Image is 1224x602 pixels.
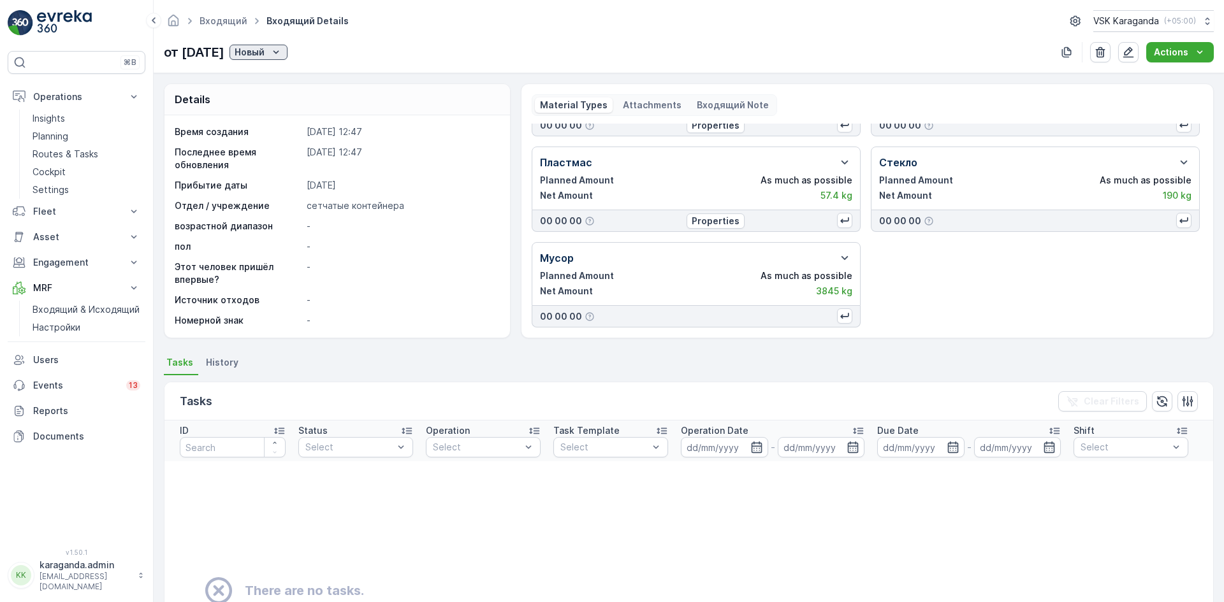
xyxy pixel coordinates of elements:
p: Users [33,354,140,366]
p: Shift [1074,424,1095,437]
p: 00 00 00 [540,119,582,132]
p: Properties [692,215,739,227]
a: Documents [8,424,145,449]
p: 00 00 00 [540,215,582,227]
p: karaganda.admin [40,559,131,571]
p: Select [305,441,393,454]
p: Clear Filters [1084,395,1139,408]
a: Users [8,347,145,373]
p: ( +05:00 ) [1164,16,1196,26]
p: возрастной диапазон [175,220,302,233]
p: Operations [33,90,120,103]
p: Этот человек пришёл впервые? [175,261,302,286]
a: Reports [8,398,145,424]
p: Стекло [879,155,917,170]
p: Documents [33,430,140,443]
span: Входящий Details [264,15,351,27]
p: 190 kg [1163,189,1191,202]
p: Cockpit [33,166,66,178]
p: Пластмас [540,155,592,170]
p: 00 00 00 [879,215,921,227]
p: Status [298,424,328,437]
button: Fleet [8,199,145,224]
p: 13 [129,380,138,391]
input: dd/mm/yyyy [778,437,865,457]
div: Help Tooltip Icon [924,120,934,131]
div: Help Tooltip Icon [924,216,934,226]
p: - [307,240,497,253]
p: Task Template [553,424,620,437]
p: Asset [33,231,120,243]
p: Select [1081,441,1169,454]
p: Planned Amount [879,174,953,187]
p: - [307,314,497,327]
button: Actions [1146,42,1214,62]
p: - [771,440,775,455]
p: Отдел / учреждение [175,199,302,212]
input: Search [180,437,286,457]
p: Fleet [33,205,120,218]
p: - [307,261,497,286]
p: Net Amount [540,285,593,297]
button: Новый [229,45,288,60]
p: ID [180,424,189,437]
p: Insights [33,112,65,125]
p: пол [175,240,302,253]
p: Последнее время обновления [175,146,302,171]
p: Net Amount [879,189,932,202]
p: 00 00 00 [540,310,582,323]
input: dd/mm/yyyy [681,437,768,457]
button: Clear Filters [1058,391,1147,412]
button: MRF [8,275,145,301]
p: 57.4 kg [820,189,852,202]
a: Homepage [166,18,180,29]
p: - [307,220,497,233]
a: Events13 [8,373,145,398]
p: Routes & Tasks [33,148,98,161]
p: Входящий & Исходящий [33,303,140,316]
p: [DATE] [307,179,497,192]
p: VSK Karaganda [1093,15,1159,27]
p: ⌘B [124,57,136,68]
p: Actions [1154,46,1188,59]
span: Tasks [166,356,193,369]
button: Engagement [8,250,145,275]
p: Время создания [175,125,302,138]
p: Planning [33,130,68,143]
p: Planned Amount [540,269,614,282]
input: dd/mm/yyyy [974,437,1061,457]
p: 00 00 00 [879,119,921,132]
p: сетчатыe контейнера [307,199,497,212]
p: Select [433,441,521,454]
a: Входящий & Исходящий [27,301,145,319]
span: History [206,356,238,369]
p: As much as possible [761,269,852,282]
div: Help Tooltip Icon [585,312,595,322]
p: Номерной знак [175,314,302,327]
p: As much as possible [761,174,852,187]
a: Входящий [200,15,247,26]
input: dd/mm/yyyy [877,437,965,457]
p: Tasks [180,392,212,410]
div: Help Tooltip Icon [585,216,595,226]
p: Reports [33,405,140,417]
p: от [DATE] [164,43,224,62]
div: Help Tooltip Icon [585,120,595,131]
img: logo [8,10,33,36]
p: Operation Date [681,424,748,437]
h2: There are no tasks. [245,581,364,600]
a: Cockpit [27,163,145,181]
button: VSK Karaganda(+05:00) [1093,10,1214,32]
p: Engagement [33,256,120,269]
button: Properties [687,118,745,133]
p: Details [175,92,210,107]
p: 3845 kg [816,285,852,297]
p: Attachments [623,99,681,111]
p: Events [33,379,119,392]
p: - [967,440,972,455]
a: Settings [27,181,145,199]
p: - [307,294,497,306]
p: Material Types [540,99,608,111]
p: Planned Amount [540,174,614,187]
p: Operation [426,424,470,437]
